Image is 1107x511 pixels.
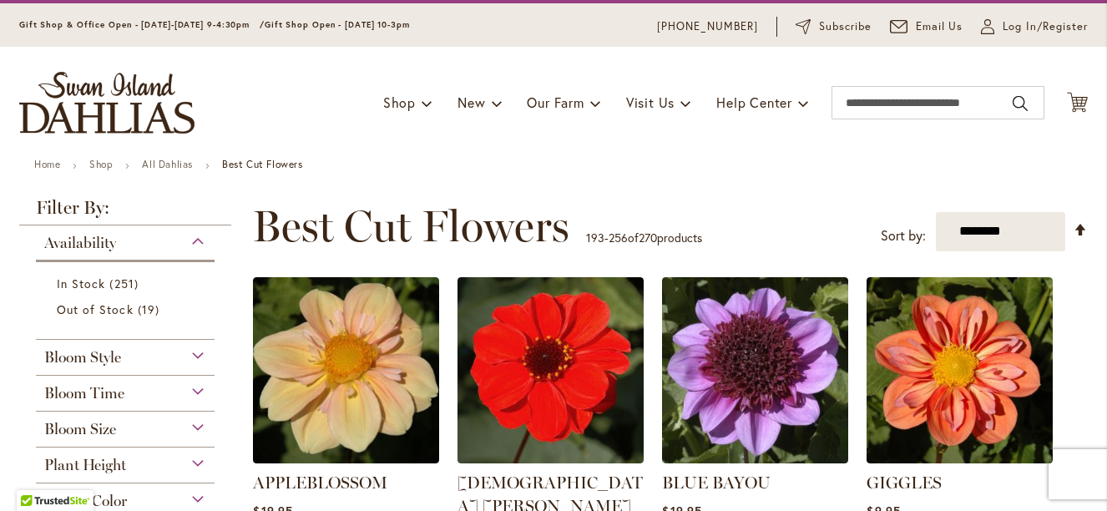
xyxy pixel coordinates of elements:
[222,158,303,170] strong: Best Cut Flowers
[253,277,439,463] img: APPLEBLOSSOM
[138,301,164,318] span: 19
[662,277,848,463] img: BLUE BAYOU
[867,451,1053,467] a: GIGGLES
[457,451,644,467] a: JAPANESE BISHOP
[609,230,628,245] span: 256
[819,18,872,35] span: Subscribe
[44,384,124,402] span: Bloom Time
[457,94,485,111] span: New
[586,230,604,245] span: 193
[662,451,848,467] a: BLUE BAYOU
[142,158,193,170] a: All Dahlias
[981,18,1088,35] a: Log In/Register
[57,276,105,291] span: In Stock
[662,473,771,493] a: BLUE BAYOU
[19,19,265,30] span: Gift Shop & Office Open - [DATE]-[DATE] 9-4:30pm /
[1003,18,1088,35] span: Log In/Register
[265,19,410,30] span: Gift Shop Open - [DATE] 10-3pm
[586,225,702,251] p: - of products
[457,277,644,463] img: JAPANESE BISHOP
[916,18,963,35] span: Email Us
[44,348,121,367] span: Bloom Style
[716,94,792,111] span: Help Center
[383,94,416,111] span: Shop
[34,158,60,170] a: Home
[867,277,1053,463] img: GIGGLES
[19,199,231,225] strong: Filter By:
[57,301,134,317] span: Out of Stock
[19,72,195,134] a: store logo
[796,18,872,35] a: Subscribe
[89,158,113,170] a: Shop
[527,94,584,111] span: Our Farm
[253,473,387,493] a: APPLEBLOSSOM
[44,420,116,438] span: Bloom Size
[44,456,126,474] span: Plant Height
[626,94,675,111] span: Visit Us
[639,230,657,245] span: 270
[252,201,569,251] span: Best Cut Flowers
[867,473,942,493] a: GIGGLES
[881,220,926,251] label: Sort by:
[57,301,198,318] a: Out of Stock 19
[57,275,198,292] a: In Stock 251
[109,275,142,292] span: 251
[13,452,59,498] iframe: Launch Accessibility Center
[253,451,439,467] a: APPLEBLOSSOM
[890,18,963,35] a: Email Us
[657,18,758,35] a: [PHONE_NUMBER]
[44,234,116,252] span: Availability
